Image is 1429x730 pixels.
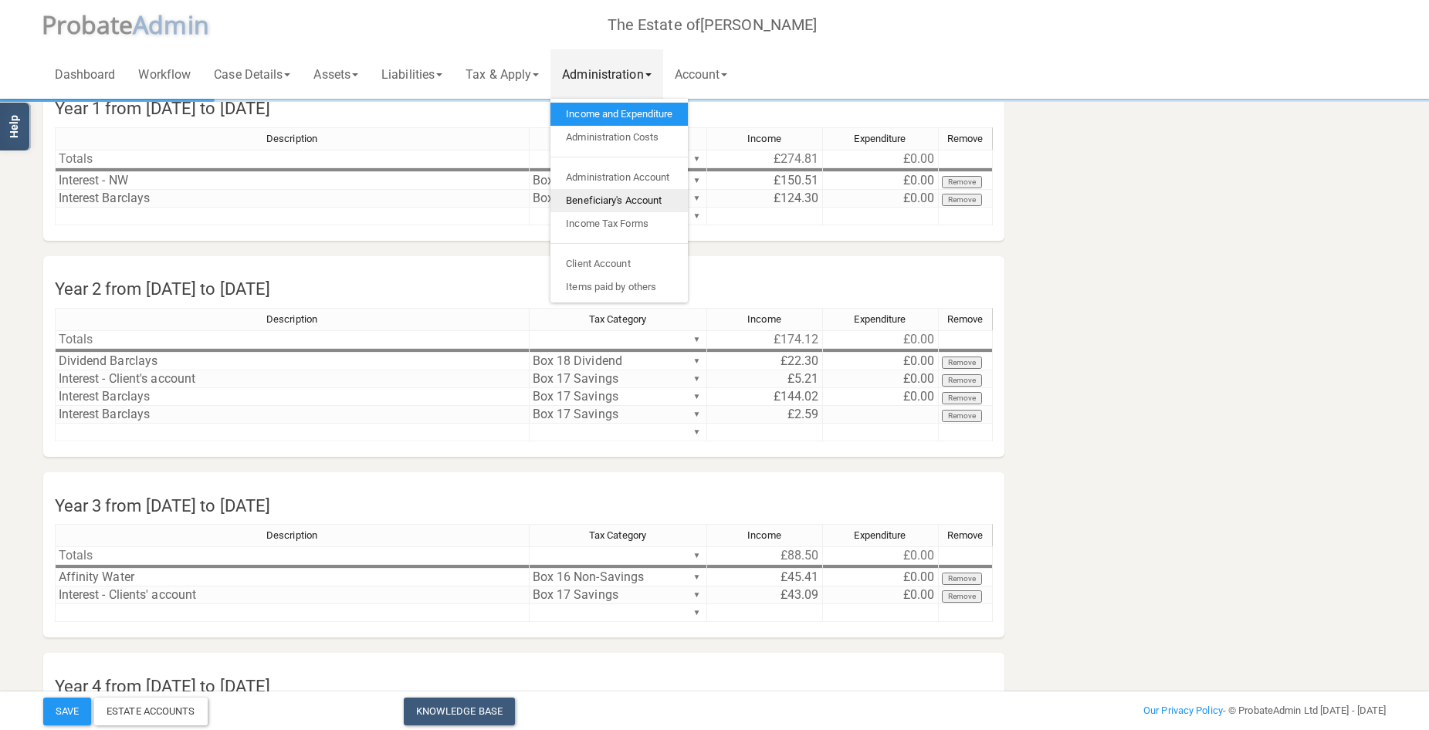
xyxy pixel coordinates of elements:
[942,392,983,404] button: Remove
[691,150,703,167] div: ▼
[823,330,939,349] td: £0.00
[133,8,209,41] span: A
[530,353,707,370] td: Box 18 Dividend
[202,49,302,99] a: Case Details
[589,529,646,541] span: Tax Category
[530,370,707,388] td: Box 17 Savings
[707,546,823,565] td: £88.50
[707,330,823,349] td: £174.12
[691,172,703,188] div: ▼
[55,150,530,168] td: Totals
[404,698,515,725] a: Knowledge Base
[691,388,703,404] div: ▼
[530,586,707,604] td: Box 17 Savings
[707,172,823,190] td: £150.51
[302,49,370,99] a: Assets
[55,569,530,586] td: Affinity Water
[550,103,688,126] a: Income and Expenditure
[854,529,906,541] span: Expenditure
[55,406,530,424] td: Interest Barclays
[707,190,823,208] td: £124.30
[942,374,983,387] button: Remove
[550,166,688,189] a: Administration Account
[747,133,781,144] span: Income
[370,49,454,99] a: Liabilities
[56,8,134,41] span: robate
[823,546,939,565] td: £0.00
[691,604,703,620] div: ▼
[854,313,906,325] span: Expenditure
[550,189,688,212] a: Beneficiary's Account
[691,406,703,422] div: ▼
[691,424,703,440] div: ▼
[55,586,530,604] td: Interest - Clients' account
[942,590,983,603] button: Remove
[94,698,208,725] div: Estate Accounts
[530,190,707,208] td: Box 17 Savings
[691,569,703,585] div: ▼
[823,569,939,586] td: £0.00
[550,49,662,99] a: Administration
[43,49,127,99] a: Dashboard
[530,388,707,406] td: Box 17 Savings
[589,313,646,325] span: Tax Category
[43,698,91,725] button: Save
[942,410,983,422] button: Remove
[707,569,823,586] td: £45.41
[1143,705,1223,716] a: Our Privacy Policy
[691,331,703,347] div: ▼
[663,49,740,99] a: Account
[454,49,550,99] a: Tax & Apply
[947,313,984,325] span: Remove
[127,49,202,99] a: Workflow
[55,190,530,208] td: Interest Barclays
[854,133,906,144] span: Expenditure
[707,150,823,168] td: £274.81
[691,547,703,563] div: ▼
[550,275,688,299] a: Items paid by others
[550,126,688,149] a: Administration Costs
[942,194,983,206] button: Remove
[43,91,841,127] h4: Year 1 from [DATE] to [DATE]
[823,370,939,388] td: £0.00
[707,370,823,388] td: £5.21
[747,529,781,541] span: Income
[55,353,530,370] td: Dividend Barclays
[823,150,939,168] td: £0.00
[691,370,703,387] div: ▼
[942,357,983,369] button: Remove
[942,701,1397,720] div: - © ProbateAdmin Ltd [DATE] - [DATE]
[942,176,983,188] button: Remove
[691,208,703,224] div: ▼
[823,190,939,208] td: £0.00
[55,370,530,388] td: Interest - Client's account
[707,406,823,424] td: £2.59
[42,8,134,41] span: P
[823,388,939,406] td: £0.00
[947,133,984,144] span: Remove
[43,668,841,705] h4: Year 4 from [DATE] to [DATE]
[691,353,703,369] div: ▼
[266,313,317,325] span: Description
[747,313,781,325] span: Income
[707,353,823,370] td: £22.30
[266,133,317,144] span: Description
[707,586,823,604] td: £43.09
[266,529,317,541] span: Description
[530,172,707,190] td: Box 17 Savings
[55,172,530,190] td: Interest - NW
[530,406,707,424] td: Box 17 Savings
[942,573,983,585] button: Remove
[55,388,530,406] td: Interest Barclays
[550,252,688,275] a: Client Account
[947,529,984,541] span: Remove
[43,488,841,524] h4: Year 3 from [DATE] to [DATE]
[823,586,939,604] td: £0.00
[43,272,841,308] h4: Year 2 from [DATE] to [DATE]
[691,190,703,206] div: ▼
[691,586,703,603] div: ▼
[823,172,939,190] td: £0.00
[823,353,939,370] td: £0.00
[550,212,688,235] a: Income Tax Forms
[707,388,823,406] td: £144.02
